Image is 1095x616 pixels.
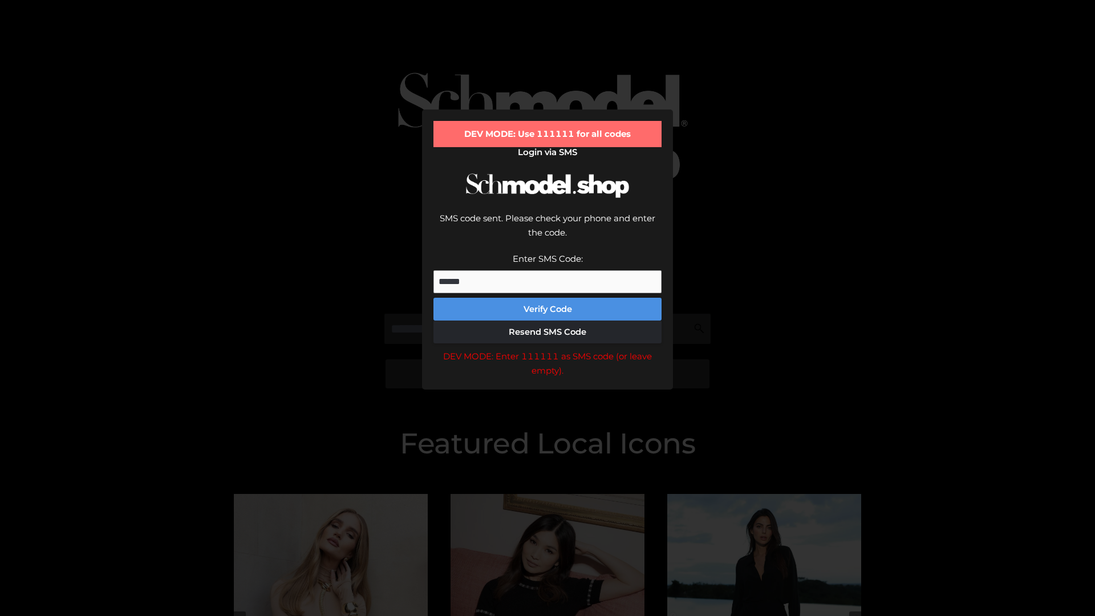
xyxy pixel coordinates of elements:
h2: Login via SMS [433,147,662,157]
div: SMS code sent. Please check your phone and enter the code. [433,211,662,252]
button: Resend SMS Code [433,321,662,343]
div: DEV MODE: Use 111111 for all codes [433,121,662,147]
label: Enter SMS Code: [513,253,583,264]
button: Verify Code [433,298,662,321]
div: DEV MODE: Enter 111111 as SMS code (or leave empty). [433,349,662,378]
img: Schmodel Logo [462,163,633,208]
